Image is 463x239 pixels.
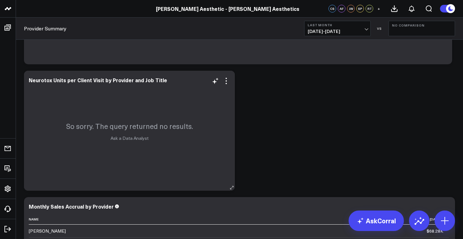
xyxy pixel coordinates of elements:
a: [PERSON_NAME] Aesthetic - [PERSON_NAME] Aesthetics [156,5,299,12]
div: Monthly Sales Accrual by Provider [29,203,114,210]
td: [PERSON_NAME] [29,225,93,237]
p: So sorry. The query returned no results. [66,121,193,131]
button: + [375,5,382,12]
div: RT [366,5,373,12]
button: No Comparison [389,21,455,36]
th: [DATE] [93,214,449,225]
span: + [377,6,380,11]
div: $68.28K [427,228,443,234]
div: VS [374,27,385,30]
th: Name [29,214,93,225]
div: Neurotox Units per Client Visit by Provider and Job Title [29,76,167,84]
div: AF [338,5,345,12]
div: CS [328,5,336,12]
b: No Comparison [392,23,451,27]
a: Ask a Data Analyst [111,135,149,141]
a: AskCorral [349,211,404,231]
div: JW [347,5,355,12]
a: Provider Summary [24,25,66,32]
div: SP [356,5,364,12]
span: [DATE] - [DATE] [308,29,367,34]
button: Last Month[DATE]-[DATE] [304,21,371,36]
b: Last Month [308,23,367,27]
